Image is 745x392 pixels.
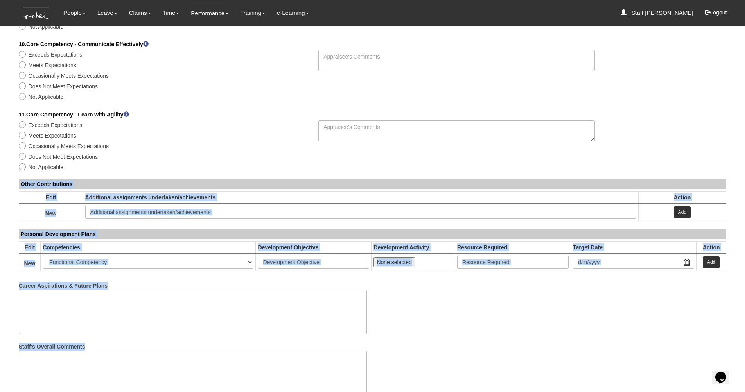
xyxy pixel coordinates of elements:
[19,340,85,351] label: Staff's Overall Comments
[19,191,83,203] th: Edit
[621,4,693,22] a: _Staff [PERSON_NAME]
[377,259,412,265] span: None selected
[256,241,372,253] th: Development Objective
[29,143,109,149] span: Occasionally Meets Expectations
[83,191,638,203] th: Additional assignments undertaken/achievements
[674,206,691,218] a: Add
[97,4,117,22] a: Leave
[697,241,726,253] th: Action
[24,257,36,267] label: New
[457,256,569,269] input: Resource Required
[45,207,57,217] label: New
[29,62,76,68] span: Meets Expectations
[191,4,228,22] a: Performance
[277,4,309,22] a: e-Learning
[29,73,109,79] span: Occasionally Meets Expectations
[571,241,696,253] th: Target Date
[19,41,26,47] span: 10.
[372,241,455,253] th: Development Activity
[163,4,180,22] a: Time
[373,257,415,267] button: None selected
[63,4,86,22] a: People
[703,256,720,268] a: Add
[258,256,369,269] input: Development Objective
[19,179,727,189] div: Other Contributions
[455,241,571,253] th: Resource Required
[29,94,64,100] span: Not Applicable
[29,132,76,139] span: Meets Expectations
[129,4,151,22] a: Claims
[19,229,727,239] div: Personal Development Plans
[19,111,26,118] span: 11.
[240,4,265,22] a: Training
[13,111,732,118] div: Core Competency - Learn with Agility
[29,23,64,30] span: Not Applicable
[573,256,694,269] input: d/m/yyyy
[19,241,41,253] th: Edit
[29,154,98,160] span: Does Not Meet Expectations
[13,40,732,48] div: Core Competency - Communicate Effectively
[29,122,83,128] span: Exceeds Expectations
[712,361,737,384] iframe: chat widget
[19,279,108,290] label: Career Aspirations & Future Plans
[29,52,83,58] span: Exceeds Expectations
[699,3,732,22] button: Logout
[638,191,726,203] th: Action
[29,83,98,89] span: Does Not Meet Expectations
[29,164,64,170] span: Not Applicable
[85,206,636,219] input: Additional assignments undertaken/achievements
[41,241,256,253] th: Competencies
